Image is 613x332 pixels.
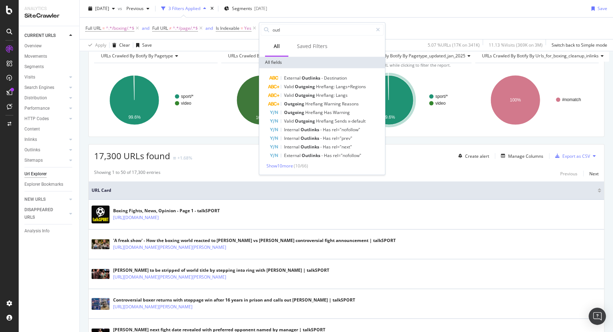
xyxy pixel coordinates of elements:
[332,127,360,133] span: rel="nofollow"
[348,118,366,124] span: x-default
[332,144,352,150] span: rel="next"
[94,169,161,178] div: Showing 1 to 50 of 17,300 entries
[284,135,301,141] span: Internal
[95,5,109,11] span: 2025 Aug. 24th
[316,92,336,98] span: Hreflang:
[24,94,67,102] a: Distribution
[158,3,209,14] button: 3 Filters Applied
[24,227,74,235] a: Analysis Info
[221,69,343,131] div: A chart.
[24,125,74,133] a: Content
[333,109,350,115] span: Warning
[552,150,590,162] button: Export as CSV
[257,24,286,33] button: Add Filter
[92,239,110,249] img: main image
[168,5,200,11] div: 3 Filters Applied
[284,109,305,115] span: Outgoing
[508,153,543,159] div: Manage Columns
[324,75,347,81] span: Destination
[348,69,470,131] div: A chart.
[589,169,599,178] button: Next
[342,101,359,107] span: Reasons
[24,32,67,39] a: CURRENT URLS
[589,308,606,325] div: Open Intercom Messenger
[169,25,172,31] span: ≠
[284,118,295,124] span: Valid
[129,115,141,120] text: 99.6%
[94,69,216,131] div: A chart.
[85,3,118,14] button: [DATE]
[113,267,329,274] div: [PERSON_NAME] to be stripped of world title by stepping into ring with [PERSON_NAME] | talkSPORT
[259,57,385,68] div: All fields
[24,42,74,50] a: Overview
[118,5,124,11] span: vs
[435,101,446,106] text: video
[589,3,607,14] button: Save
[294,163,308,169] span: ( 10 / 66 )
[101,53,173,59] span: URLs Crawled By Botify By pagetype
[305,109,324,115] span: Hreflang
[244,23,251,33] span: Yes
[119,42,130,48] div: Clear
[24,115,67,123] a: HTTP Codes
[142,25,149,32] button: and
[24,196,46,203] div: NEW URLS
[85,25,101,31] span: Full URL
[321,152,324,158] span: -
[24,170,74,178] a: Url Explorer
[24,206,61,221] div: DISAPPEARED URLS
[284,152,302,158] span: External
[284,101,305,107] span: Outgoing
[228,53,297,59] span: URLs Crawled By Botify By articles
[92,187,596,194] span: URL Card
[24,32,56,39] div: CURRENT URLS
[295,118,316,124] span: Outgoing
[482,53,598,59] span: URLs Crawled By Botify By urls_for_boxing_cleanup_inlinks
[316,84,336,90] span: Hreflang:
[232,5,252,11] span: Segments
[24,53,47,60] div: Movements
[24,157,43,164] div: Sitemaps
[284,144,301,150] span: Internal
[177,155,192,161] div: +1.68%
[85,39,106,51] button: Apply
[227,50,338,62] h4: URLs Crawled By Botify By articles
[173,157,176,159] img: Equal
[284,75,302,81] span: External
[92,205,110,223] img: main image
[321,75,324,81] span: -
[256,115,267,120] text: 100%
[24,105,67,112] a: Performance
[552,42,607,48] div: Switch back to Simple mode
[24,170,47,178] div: Url Explorer
[302,75,321,81] span: Outlinks
[24,146,40,154] div: Outlinks
[24,136,67,143] a: Inlinks
[320,135,323,141] span: -
[475,69,597,131] svg: A chart.
[205,25,213,32] button: and
[284,127,301,133] span: Internal
[320,144,323,150] span: -
[435,94,448,99] text: sport/*
[142,25,149,31] div: and
[272,24,373,35] input: Search by field name
[181,101,191,106] text: video
[99,50,211,62] h4: URLs Crawled By Botify By pagetype
[124,5,144,11] span: Previous
[24,136,37,143] div: Inlinks
[266,163,293,169] span: Show 10 more
[24,84,67,91] a: Search Engines
[205,25,213,31] div: and
[295,92,316,98] span: Outgoing
[24,227,50,235] div: Analysis Info
[24,196,67,203] a: NEW URLS
[254,5,267,11] div: [DATE]
[173,23,198,33] span: ^.*/page/.*$
[324,152,333,158] span: Has
[24,157,67,164] a: Sitemaps
[455,150,489,162] button: Create alert
[113,297,355,303] div: Controversial boxer returns with stoppage win after 16 years in prison and calls out [PERSON_NAME...
[316,118,335,124] span: Hreflang
[333,152,361,158] span: rel="nofollow"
